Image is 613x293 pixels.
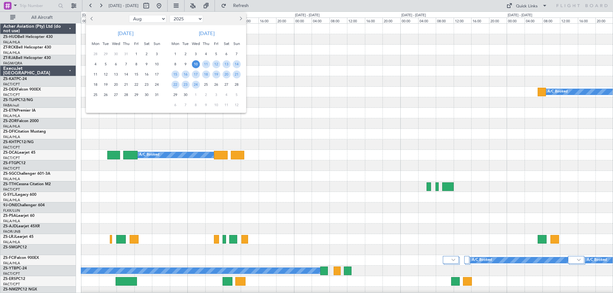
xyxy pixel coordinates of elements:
[112,70,120,78] span: 13
[180,59,191,69] div: 9-9-2025
[212,101,220,109] span: 10
[92,60,100,68] span: 4
[233,60,241,68] span: 14
[191,100,201,110] div: 8-10-2025
[191,69,201,79] div: 17-9-2025
[111,59,121,69] div: 6-8-2025
[221,90,231,100] div: 4-10-2025
[180,90,191,100] div: 30-9-2025
[233,91,241,99] span: 5
[141,69,152,79] div: 16-8-2025
[192,101,200,109] span: 8
[101,39,111,49] div: Tue
[211,69,221,79] div: 19-9-2025
[90,59,101,69] div: 4-8-2025
[153,60,161,68] span: 10
[122,50,130,58] span: 31
[231,49,242,59] div: 7-9-2025
[121,39,131,49] div: Thu
[221,39,231,49] div: Sat
[170,59,180,69] div: 8-9-2025
[223,81,231,89] span: 27
[111,39,121,49] div: Wed
[212,50,220,58] span: 5
[121,49,131,59] div: 31-7-2025
[223,70,231,78] span: 20
[233,81,241,89] span: 28
[152,69,162,79] div: 17-8-2025
[180,49,191,59] div: 2-9-2025
[221,49,231,59] div: 6-9-2025
[141,79,152,90] div: 23-8-2025
[101,69,111,79] div: 12-8-2025
[92,81,100,89] span: 18
[143,50,151,58] span: 2
[170,49,180,59] div: 1-9-2025
[112,81,120,89] span: 20
[180,39,191,49] div: Tue
[223,101,231,109] span: 11
[231,79,242,90] div: 28-9-2025
[182,70,190,78] span: 16
[202,101,210,109] span: 9
[180,100,191,110] div: 7-10-2025
[171,60,179,68] span: 8
[122,81,130,89] span: 21
[202,60,210,68] span: 11
[90,49,101,59] div: 28-7-2025
[182,101,190,109] span: 7
[102,60,110,68] span: 5
[182,60,190,68] span: 9
[132,81,140,89] span: 22
[191,59,201,69] div: 10-9-2025
[231,100,242,110] div: 12-10-2025
[201,39,211,49] div: Thu
[90,39,101,49] div: Mon
[90,69,101,79] div: 11-8-2025
[221,100,231,110] div: 11-10-2025
[231,90,242,100] div: 5-10-2025
[202,70,210,78] span: 18
[122,70,130,78] span: 14
[111,69,121,79] div: 13-8-2025
[90,79,101,90] div: 18-8-2025
[111,90,121,100] div: 27-8-2025
[192,50,200,58] span: 3
[143,60,151,68] span: 9
[112,91,120,99] span: 27
[132,91,140,99] span: 29
[191,39,201,49] div: Wed
[141,90,152,100] div: 30-8-2025
[131,39,141,49] div: Fri
[221,69,231,79] div: 20-9-2025
[170,100,180,110] div: 6-10-2025
[92,91,100,99] span: 25
[212,60,220,68] span: 12
[202,81,210,89] span: 25
[192,91,200,99] span: 1
[101,49,111,59] div: 29-7-2025
[221,79,231,90] div: 27-9-2025
[171,91,179,99] span: 29
[212,81,220,89] span: 26
[170,79,180,90] div: 22-9-2025
[211,90,221,100] div: 3-10-2025
[211,100,221,110] div: 10-10-2025
[88,14,95,24] button: Previous month
[171,81,179,89] span: 22
[170,90,180,100] div: 29-9-2025
[92,70,100,78] span: 11
[153,81,161,89] span: 24
[231,59,242,69] div: 14-9-2025
[201,49,211,59] div: 4-9-2025
[212,70,220,78] span: 19
[192,81,200,89] span: 24
[182,91,190,99] span: 30
[180,79,191,90] div: 23-9-2025
[129,15,166,23] select: Select month
[102,50,110,58] span: 29
[131,69,141,79] div: 15-8-2025
[211,49,221,59] div: 5-9-2025
[171,101,179,109] span: 6
[231,39,242,49] div: Sun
